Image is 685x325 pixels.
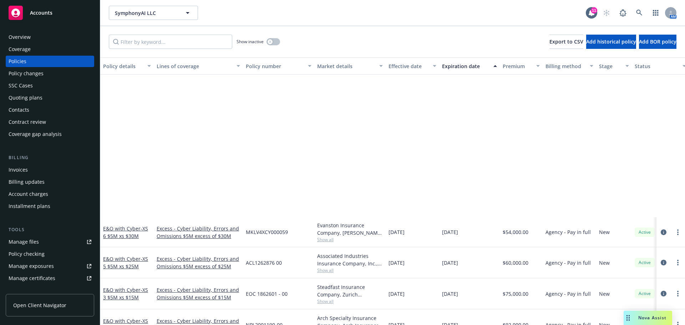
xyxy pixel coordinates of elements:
a: Excess - Cyber Liability, Errors and Omissions $5M excess of $30M [157,225,240,240]
span: [DATE] [442,228,458,236]
a: Start snowing [599,6,614,20]
div: Billing [6,154,94,161]
a: Coverage gap analysis [6,128,94,140]
span: Agency - Pay in full [546,290,591,298]
div: Coverage [9,44,31,55]
button: Add historical policy [586,35,636,49]
a: Search [632,6,646,20]
a: Policy changes [6,68,94,79]
div: Premium [503,62,532,70]
a: circleInformation [659,258,668,267]
button: Lines of coverage [154,57,243,75]
span: Active [638,229,652,235]
span: Nova Assist [638,315,666,321]
button: Effective date [386,57,439,75]
a: Coverage [6,44,94,55]
div: Effective date [389,62,428,70]
button: Export to CSV [549,35,583,49]
button: Nova Assist [624,311,672,325]
a: circleInformation [659,228,668,237]
span: Open Client Navigator [13,301,66,309]
a: Excess - Cyber Liability, Errors and Omissions $5M excess of $15M [157,286,240,301]
div: Billing updates [9,176,45,188]
span: New [599,259,610,266]
span: MKLV4XCY000059 [246,228,288,236]
div: Policy checking [9,248,45,260]
span: [DATE] [389,228,405,236]
span: Export to CSV [549,38,583,45]
span: Active [638,290,652,297]
a: Manage exposures [6,260,94,272]
a: Switch app [649,6,663,20]
div: Drag to move [624,311,633,325]
div: Manage claims [9,285,45,296]
a: SSC Cases [6,80,94,91]
a: Billing updates [6,176,94,188]
span: Agency - Pay in full [546,228,591,236]
button: Billing method [543,57,596,75]
a: E&O with Cyber [103,255,148,270]
a: Account charges [6,188,94,200]
div: Steadfast Insurance Company, Zurich Insurance Group [317,283,383,298]
span: Add historical policy [586,38,636,45]
button: Policy number [243,57,314,75]
span: [DATE] [442,290,458,298]
span: Agency - Pay in full [546,259,591,266]
a: Quoting plans [6,92,94,103]
span: - XS 5 $5M xs $25M [103,255,148,270]
a: Invoices [6,164,94,176]
a: circleInformation [659,289,668,298]
a: Overview [6,31,94,43]
span: Active [638,259,652,266]
div: Associated Industries Insurance Company, Inc., AmTrust Financial Services, RT Specialty Insurance... [317,252,383,267]
span: - XS 3 $5M xs $15M [103,286,148,301]
div: Policy changes [9,68,44,79]
span: $54,000.00 [503,228,528,236]
span: Add BOR policy [639,38,676,45]
div: Expiration date [442,62,489,70]
div: Billing method [546,62,585,70]
span: [DATE] [389,259,405,266]
div: Status [635,62,678,70]
span: SymphonyAI LLC [115,9,177,17]
a: Installment plans [6,200,94,212]
span: Show all [317,298,383,304]
a: Accounts [6,3,94,23]
span: $60,000.00 [503,259,528,266]
input: Filter by keyword... [109,35,232,49]
a: Excess - Cyber Liability, Errors and Omissions $5M excess of $25M [157,255,240,270]
div: SSC Cases [9,80,33,91]
button: Stage [596,57,632,75]
span: Show all [317,267,383,273]
a: more [674,258,682,267]
span: Accounts [30,10,52,16]
div: Invoices [9,164,28,176]
div: Evanston Insurance Company, [PERSON_NAME] Insurance [317,222,383,237]
a: E&O with Cyber [103,225,148,239]
div: Manage files [9,236,39,248]
a: E&O with Cyber [103,286,148,301]
div: 11 [591,7,597,14]
div: Policy number [246,62,304,70]
span: [DATE] [389,290,405,298]
div: Quoting plans [9,92,42,103]
div: Policy details [103,62,143,70]
a: Manage files [6,236,94,248]
div: Account charges [9,188,48,200]
button: SymphonyAI LLC [109,6,198,20]
div: Coverage gap analysis [9,128,62,140]
span: [DATE] [442,259,458,266]
span: New [599,228,610,236]
a: Report a Bug [616,6,630,20]
div: Manage exposures [9,260,54,272]
div: Lines of coverage [157,62,232,70]
div: Overview [9,31,31,43]
a: Manage claims [6,285,94,296]
button: Policy details [100,57,154,75]
span: Show all [317,237,383,243]
span: - XS 6 $5M xs $30M [103,225,148,239]
div: Policies [9,56,26,67]
a: more [674,289,682,298]
button: Premium [500,57,543,75]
